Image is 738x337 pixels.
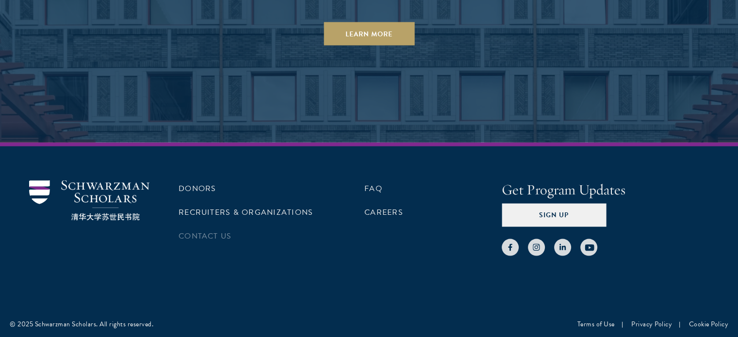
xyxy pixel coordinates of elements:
button: Sign Up [502,204,606,227]
div: © 2025 Schwarzman Scholars. All rights reserved. [10,319,153,329]
h4: Get Program Updates [502,180,709,200]
a: Careers [364,207,403,218]
a: Terms of Use [577,319,615,329]
img: Schwarzman Scholars [29,180,149,221]
a: Cookie Policy [689,319,729,329]
a: Donors [179,183,216,194]
a: Recruiters & Organizations [179,207,313,218]
a: Learn More [324,22,414,46]
a: FAQ [364,183,382,194]
a: Privacy Policy [631,319,672,329]
a: Contact Us [179,230,231,242]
